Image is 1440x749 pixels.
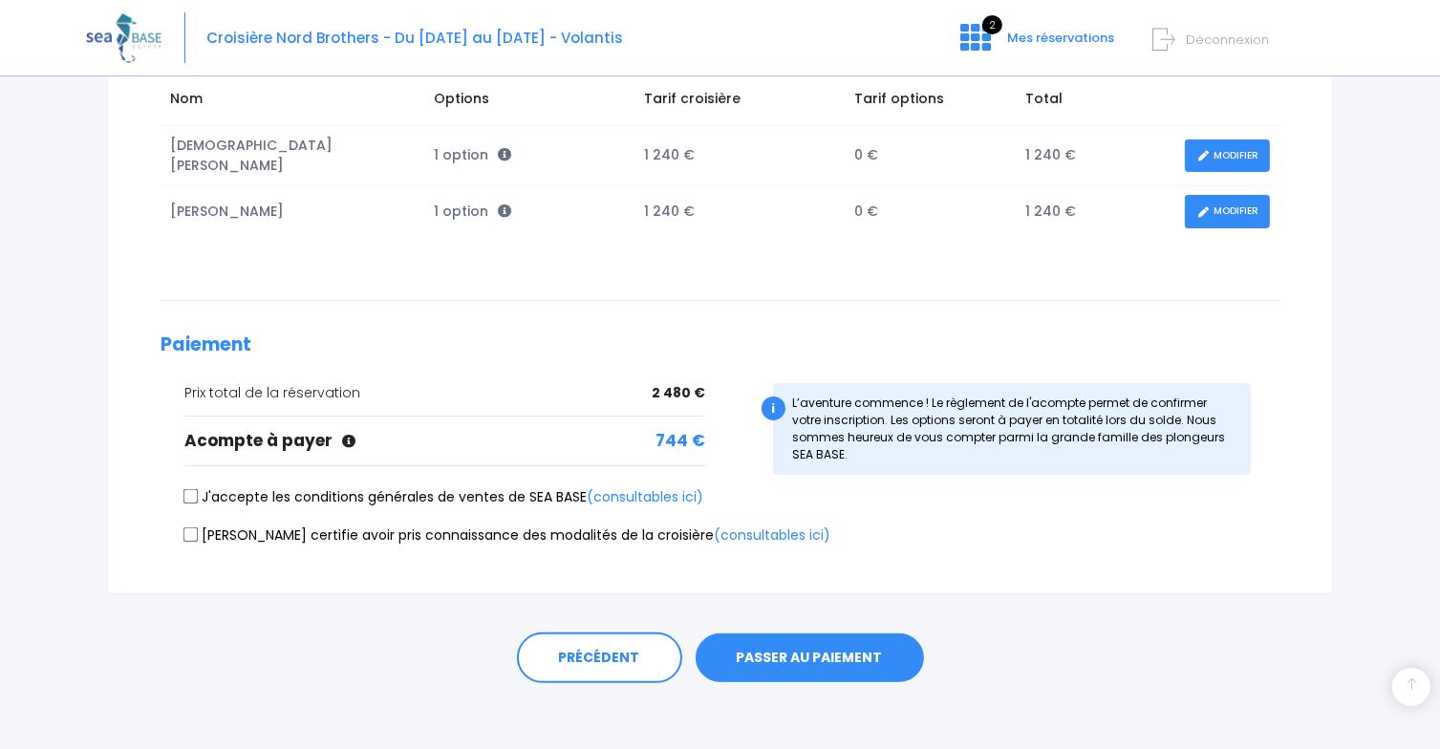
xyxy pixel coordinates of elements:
td: Total [1017,79,1176,125]
td: [DEMOGRAPHIC_DATA][PERSON_NAME] [161,126,424,186]
td: 1 240 € [1017,126,1176,186]
span: Croisière Nord Brothers - Du [DATE] au [DATE] - Volantis [206,28,623,48]
a: (consultables ici) [714,525,830,545]
td: 1 240 € [1017,185,1176,238]
label: J'accepte les conditions générales de ventes de SEA BASE [184,487,703,507]
span: Mes réservations [1007,29,1114,47]
span: 1 option [434,145,511,164]
td: Nom [161,79,424,125]
span: 1 option [434,202,511,221]
label: [PERSON_NAME] certifie avoir pris connaissance des modalités de la croisière [184,525,830,546]
span: 2 [982,15,1002,34]
a: PRÉCÉDENT [517,632,682,684]
div: Acompte à payer [184,429,706,454]
span: 744 € [656,429,706,454]
button: PASSER AU PAIEMENT [696,633,924,683]
td: 0 € [845,185,1017,238]
div: Prix total de la réservation [184,383,706,403]
td: Tarif croisière [634,79,845,125]
td: Options [424,79,634,125]
a: MODIFIER [1185,195,1270,228]
input: J'accepte les conditions générales de ventes de SEA BASE(consultables ici) [183,488,199,503]
td: 0 € [845,126,1017,186]
td: 1 240 € [634,185,845,238]
input: [PERSON_NAME] certifie avoir pris connaissance des modalités de la croisière(consultables ici) [183,527,199,543]
a: MODIFIER [1185,139,1270,173]
td: 1 240 € [634,126,845,186]
div: i [762,396,785,420]
a: (consultables ici) [587,487,703,506]
span: Déconnexion [1186,31,1269,49]
div: L’aventure commence ! Le règlement de l'acompte permet de confirmer votre inscription. Les option... [773,383,1252,475]
td: [PERSON_NAME] [161,185,424,238]
a: 2 Mes réservations [945,35,1126,53]
span: 2 480 € [653,383,706,403]
td: Tarif options [845,79,1017,125]
h2: Paiement [161,334,1279,356]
